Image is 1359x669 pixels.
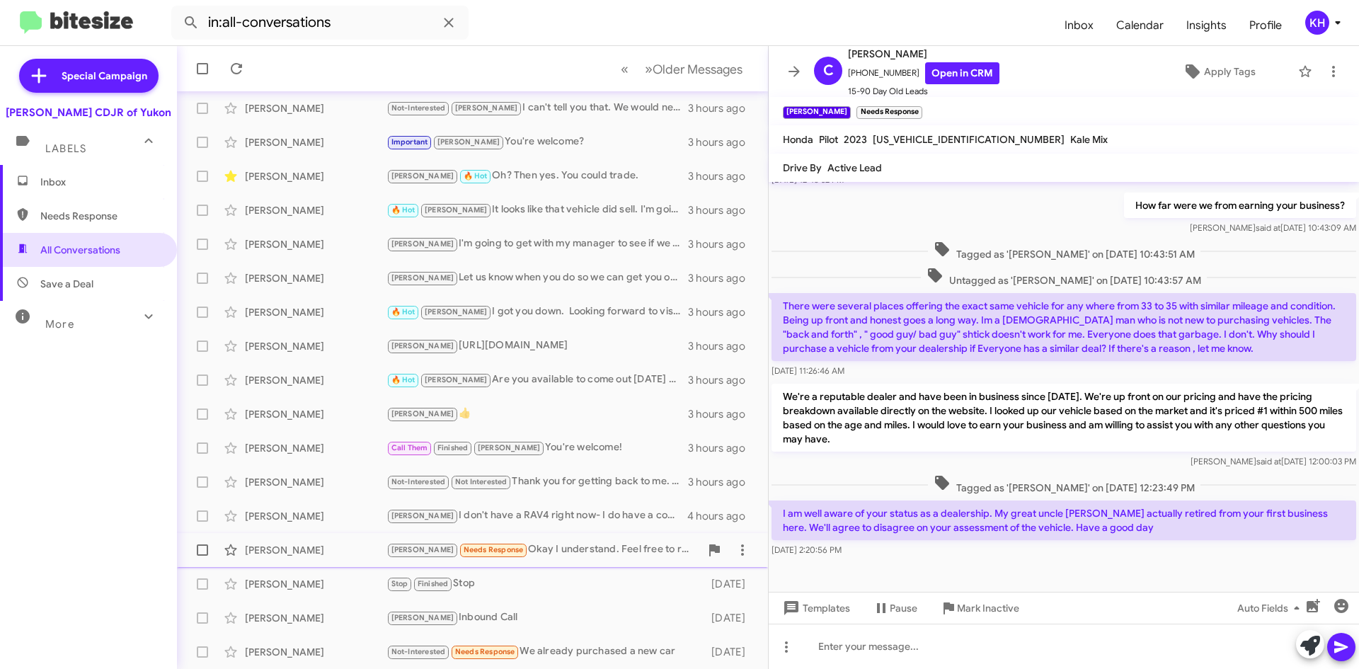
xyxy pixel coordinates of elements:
span: Not-Interested [391,103,446,113]
div: I'm going to get with my manager to see if we can do any better. How far off were we with your tr... [386,236,688,252]
span: [PERSON_NAME] [437,137,500,147]
span: [PERSON_NAME] [425,307,488,316]
span: Pilot [819,133,838,146]
button: Apply Tags [1146,59,1291,84]
span: Save a Deal [40,277,93,291]
div: [PERSON_NAME] [245,101,386,115]
span: [PERSON_NAME] [478,443,541,452]
span: said at [1256,456,1281,467]
button: Pause [861,595,929,621]
span: [PERSON_NAME] [391,613,454,622]
span: [PERSON_NAME] [391,545,454,554]
div: [PERSON_NAME] [245,475,386,489]
span: Older Messages [653,62,742,77]
span: [DATE] 11:26:46 AM [772,365,844,376]
span: [PERSON_NAME] [391,341,454,350]
div: You're welcome! [386,440,688,456]
div: Thank you for getting back to me. I will update my records. [386,474,688,490]
div: [PERSON_NAME] [245,135,386,149]
span: [PERSON_NAME] [391,273,454,282]
button: Previous [612,55,637,84]
span: [PERSON_NAME] [455,103,518,113]
p: How far were we from earning your business? [1124,193,1356,218]
div: [PERSON_NAME] [245,305,386,319]
div: 3 hours ago [688,237,757,251]
a: Calendar [1105,5,1175,46]
span: « [621,60,629,78]
span: [PHONE_NUMBER] [848,62,999,84]
span: All Conversations [40,243,120,257]
p: There were several places offering the exact same vehicle for any where from 33 to 35 with simila... [772,293,1356,361]
div: [DATE] [704,611,757,625]
div: You're welcome? [386,134,688,150]
span: said at [1256,222,1280,233]
div: 3 hours ago [688,203,757,217]
div: [DATE] [704,577,757,591]
span: [PERSON_NAME] [DATE] 10:43:09 AM [1190,222,1356,233]
span: 🔥 Hot [464,171,488,181]
span: [US_VEHICLE_IDENTIFICATION_NUMBER] [873,133,1065,146]
span: [PERSON_NAME] [425,205,488,215]
div: [PERSON_NAME] [245,271,386,285]
span: Finished [418,579,449,588]
div: [PERSON_NAME] [245,339,386,353]
div: 4 hours ago [687,509,757,523]
span: [PERSON_NAME] [391,171,454,181]
button: Templates [769,595,861,621]
span: C [823,59,834,82]
div: 3 hours ago [688,339,757,353]
div: [PERSON_NAME] [245,441,386,455]
span: [PERSON_NAME] [DATE] 12:00:03 PM [1191,456,1356,467]
div: 3 hours ago [688,475,757,489]
span: 🔥 Hot [391,307,415,316]
div: [PERSON_NAME] [245,169,386,183]
div: 👍 [386,406,688,422]
span: Tagged as '[PERSON_NAME]' on [DATE] 12:23:49 PM [928,474,1200,495]
button: KH [1293,11,1343,35]
span: Stop [391,579,408,588]
div: Stop [386,576,704,592]
div: KH [1305,11,1329,35]
nav: Page navigation example [613,55,751,84]
span: Needs Response [455,647,515,656]
button: Next [636,55,751,84]
span: Needs Response [464,545,524,554]
div: 3 hours ago [688,407,757,421]
span: Inbox [40,175,161,189]
div: [DATE] [704,645,757,659]
span: Pause [890,595,917,621]
div: Inbound Call [386,610,704,626]
a: Special Campaign [19,59,159,93]
input: Search [171,6,469,40]
div: Okay I understand. Feel free to reach out if I can help in the future!👍 [386,542,700,558]
span: [DATE] 2:20:56 PM [772,544,842,555]
div: 3 hours ago [688,135,757,149]
span: [PERSON_NAME] [391,409,454,418]
span: Not-Interested [391,647,446,656]
div: Oh? Then yes. You could trade. [386,168,688,184]
span: Tagged as '[PERSON_NAME]' on [DATE] 10:43:51 AM [928,241,1200,261]
div: 3 hours ago [688,101,757,115]
span: Untagged as '[PERSON_NAME]' on [DATE] 10:43:57 AM [921,267,1207,287]
a: Open in CRM [925,62,999,84]
span: Kale Mix [1070,133,1108,146]
button: Auto Fields [1226,595,1317,621]
div: [PERSON_NAME] [245,203,386,217]
div: [PERSON_NAME] [245,543,386,557]
div: [URL][DOMAIN_NAME] [386,338,688,354]
span: Not Interested [455,477,508,486]
div: I don't have a RAV4 right now- I do have a couple of Corollas priced at $19,400 [386,508,687,524]
span: Call Them [391,443,428,452]
span: [PERSON_NAME] [391,511,454,520]
button: Mark Inactive [929,595,1031,621]
div: I can't tell you that. We would need to see it in person. [386,100,688,116]
span: [PERSON_NAME] [425,375,488,384]
a: Profile [1238,5,1293,46]
div: 3 hours ago [688,169,757,183]
span: Labels [45,142,86,155]
span: Honda [783,133,813,146]
span: Needs Response [40,209,161,223]
div: 3 hours ago [688,441,757,455]
div: [PERSON_NAME] [245,611,386,625]
div: [PERSON_NAME] [245,237,386,251]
